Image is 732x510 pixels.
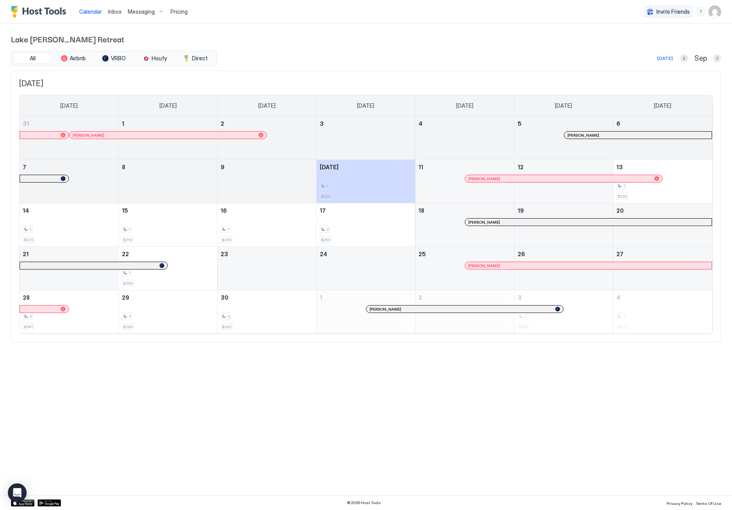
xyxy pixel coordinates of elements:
[118,160,217,203] td: September 8, 2025
[122,120,124,127] span: 1
[108,7,121,16] a: Inbox
[316,290,415,334] td: October 1, 2025
[122,164,125,170] span: 8
[129,227,130,232] span: 1
[616,207,624,214] span: 20
[217,160,316,174] a: September 9, 2025
[53,95,85,116] a: Sunday
[20,116,118,160] td: August 31, 2025
[567,133,599,138] span: [PERSON_NAME]
[415,290,514,334] td: October 2, 2025
[613,203,712,218] a: September 20, 2025
[20,290,118,305] a: September 28, 2025
[415,116,514,160] td: September 4, 2025
[468,176,500,181] span: [PERSON_NAME]
[326,183,328,188] span: 1
[667,501,692,506] span: Privacy Policy
[192,55,208,62] span: Direct
[680,54,688,62] button: Previous month
[79,8,102,15] span: Calendar
[30,55,36,62] span: All
[547,95,580,116] a: Friday
[347,500,381,505] span: © 2025 Host Tools
[119,116,217,131] a: September 1, 2025
[23,294,30,301] span: 28
[221,207,227,214] span: 16
[60,102,78,109] span: [DATE]
[221,294,228,301] span: 30
[94,53,134,64] button: VRBO
[118,247,217,290] td: September 22, 2025
[123,324,132,329] span: $268
[708,5,721,18] div: User profile
[514,116,613,160] td: September 5, 2025
[20,290,118,334] td: September 28, 2025
[657,55,673,62] div: [DATE]
[613,116,712,160] td: September 6, 2025
[317,116,415,131] a: September 3, 2025
[108,8,121,15] span: Inbox
[129,270,130,275] span: 1
[79,7,102,16] a: Calendar
[419,120,422,127] span: 4
[456,102,473,109] span: [DATE]
[29,227,31,232] span: 1
[13,53,52,64] button: All
[19,79,713,89] span: [DATE]
[514,290,613,334] td: October 3, 2025
[227,227,229,232] span: 1
[176,53,215,64] button: Direct
[20,160,118,203] td: September 7, 2025
[694,54,707,63] span: Sep
[217,160,316,203] td: September 9, 2025
[119,160,217,174] a: September 8, 2025
[159,102,177,109] span: [DATE]
[20,203,118,218] a: September 14, 2025
[419,251,426,257] span: 25
[415,203,514,218] a: September 18, 2025
[567,133,708,138] div: [PERSON_NAME]
[613,290,712,305] a: October 4, 2025
[616,294,620,301] span: 4
[326,227,329,232] span: 2
[613,116,712,131] a: September 6, 2025
[152,55,167,62] span: Houfy
[419,164,423,170] span: 11
[23,120,29,127] span: 31
[217,116,316,131] a: September 2, 2025
[613,160,712,203] td: September 13, 2025
[667,499,692,507] a: Privacy Policy
[119,203,217,218] a: September 15, 2025
[468,263,500,268] span: [PERSON_NAME]
[23,207,29,214] span: 14
[123,237,132,242] span: $219
[613,247,712,261] a: September 27, 2025
[696,7,705,16] div: menu
[656,54,674,63] button: [DATE]
[217,290,316,305] a: September 30, 2025
[221,251,228,257] span: 23
[320,294,322,301] span: 1
[654,102,671,109] span: [DATE]
[217,290,316,334] td: September 30, 2025
[217,247,316,261] a: September 23, 2025
[618,194,627,199] span: $326
[221,120,224,127] span: 2
[222,237,231,242] span: $238
[123,281,132,286] span: $258
[515,203,613,218] a: September 19, 2025
[72,133,263,138] div: [PERSON_NAME]
[320,251,327,257] span: 24
[515,247,613,261] a: September 26, 2025
[448,95,481,116] a: Thursday
[227,314,230,319] span: 2
[468,176,659,181] div: [PERSON_NAME]
[11,499,34,506] a: App Store
[696,499,721,507] a: Terms Of Use
[317,290,415,305] a: October 1, 2025
[316,160,415,203] td: September 10, 2025
[119,247,217,261] a: September 22, 2025
[8,483,27,502] div: Open Intercom Messenger
[713,54,721,62] button: Next month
